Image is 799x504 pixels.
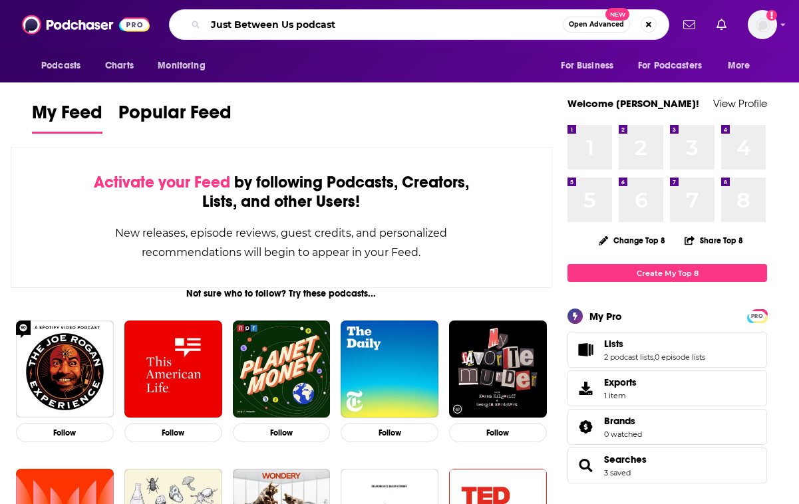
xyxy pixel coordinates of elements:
button: Change Top 8 [591,232,673,249]
img: Planet Money [233,320,331,418]
button: open menu [719,53,767,78]
a: 0 watched [604,430,642,439]
img: The Daily [341,320,438,418]
a: 3 saved [604,468,631,477]
span: 1 item [604,391,637,400]
span: Lists [604,338,623,350]
span: For Business [561,57,613,75]
a: Popular Feed [118,101,232,134]
a: My Feed [32,101,102,134]
svg: Add a profile image [766,10,777,21]
button: open menu [32,53,98,78]
span: Monitoring [158,57,205,75]
button: Follow [233,423,331,442]
button: open menu [552,53,630,78]
a: View Profile [713,97,767,110]
button: Follow [449,423,547,442]
span: , [653,352,655,362]
button: open menu [148,53,222,78]
button: Follow [341,423,438,442]
button: Open AdvancedNew [563,17,630,33]
a: Searches [572,456,599,475]
button: open menu [629,53,721,78]
span: Logged in as KevinZ [748,10,777,39]
span: New [605,8,629,21]
button: Share Top 8 [684,227,744,253]
a: 0 episode lists [655,352,705,362]
a: Brands [604,415,642,427]
div: Not sure who to follow? Try these podcasts... [11,288,552,299]
a: Show notifications dropdown [711,13,732,36]
a: Brands [572,418,599,436]
button: Show profile menu [748,10,777,39]
a: Charts [96,53,142,78]
span: For Podcasters [638,57,702,75]
div: My Pro [589,310,622,322]
img: The Joe Rogan Experience [16,320,114,418]
span: Activate your Feed [94,172,230,192]
span: Exports [572,379,599,398]
span: Podcasts [41,57,80,75]
a: Lists [572,340,599,359]
button: Follow [124,423,222,442]
img: This American Life [124,320,222,418]
div: Search podcasts, credits, & more... [169,9,669,40]
a: 2 podcast lists [604,352,653,362]
span: Exports [604,376,637,388]
a: Lists [604,338,705,350]
a: Searches [604,453,647,465]
img: My Favorite Murder with Karen Kilgariff and Georgia Hardstark [449,320,547,418]
a: Create My Top 8 [567,264,767,282]
a: Welcome [PERSON_NAME]! [567,97,699,110]
a: PRO [749,311,765,320]
img: User Profile [748,10,777,39]
a: Show notifications dropdown [678,13,701,36]
input: Search podcasts, credits, & more... [206,14,563,35]
span: Searches [567,447,767,483]
span: Lists [567,332,767,368]
button: Follow [16,423,114,442]
span: Open Advanced [569,21,624,28]
span: Popular Feed [118,101,232,132]
div: by following Podcasts, Creators, Lists, and other Users! [78,173,485,211]
div: New releases, episode reviews, guest credits, and personalized recommendations will begin to appe... [78,223,485,262]
span: Brands [567,409,767,445]
a: Exports [567,370,767,406]
span: More [728,57,750,75]
span: My Feed [32,101,102,132]
span: Brands [604,415,635,427]
span: Charts [105,57,134,75]
img: Podchaser - Follow, Share and Rate Podcasts [22,12,150,37]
